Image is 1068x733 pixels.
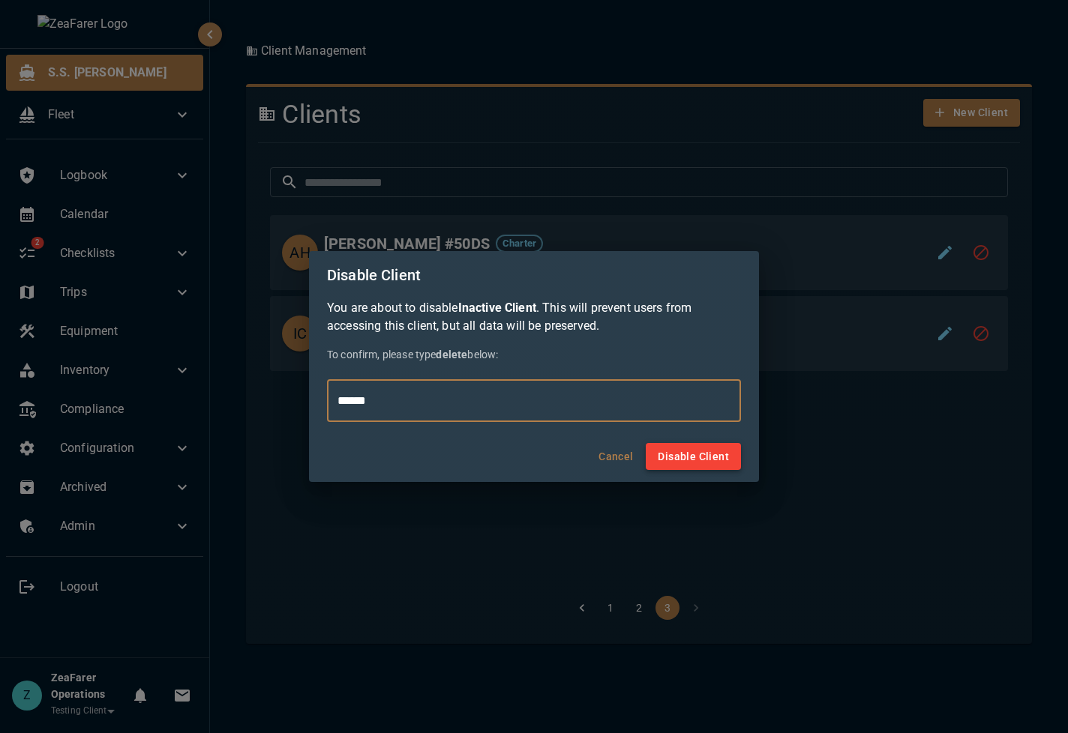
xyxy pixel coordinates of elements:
p: You are about to disable . This will prevent users from accessing this client, but all data will ... [327,299,741,335]
h2: Disable Client [309,251,759,299]
strong: delete [436,349,467,361]
strong: Inactive Client [458,301,536,315]
button: Disable Client [646,443,741,471]
button: Cancel [592,443,640,471]
p: To confirm, please type below: [327,347,741,362]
